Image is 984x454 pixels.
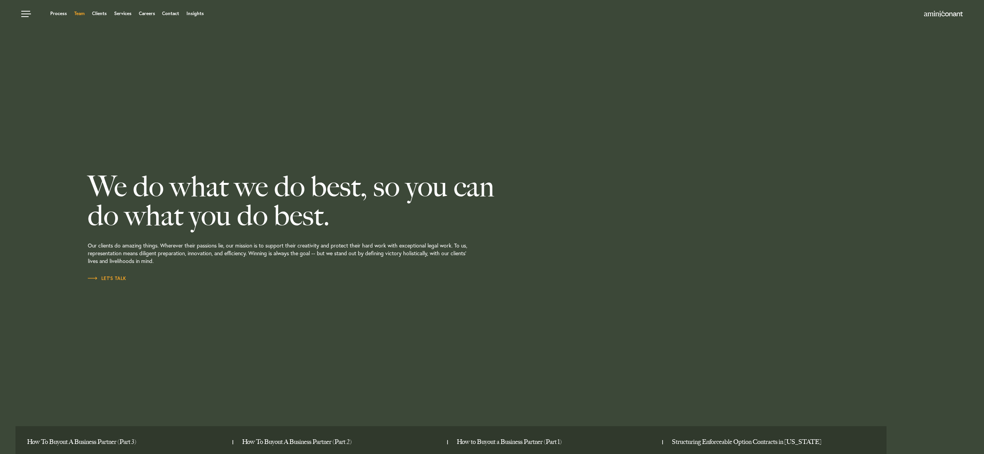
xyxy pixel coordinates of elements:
[50,11,67,16] a: Process
[74,11,85,16] a: Team
[88,275,126,282] a: Let’s Talk
[186,11,204,16] a: Insights
[457,438,656,446] a: How to Buyout a Business Partner (Part 1)
[114,11,132,16] a: Services
[162,11,179,16] a: Contact
[27,438,227,446] a: How To Buyout A Business Partner (Part 3)
[88,230,568,275] p: Our clients do amazing things. Wherever their passions lie, our mission is to support their creat...
[672,438,871,446] a: Structuring Enforceable Option Contracts in Texas
[88,172,568,230] h2: We do what we do best, so you can do what you do best.
[88,276,126,281] span: Let’s Talk
[242,438,442,446] a: How To Buyout A Business Partner (Part 2)
[924,11,963,17] img: Amini & Conant
[139,11,155,16] a: Careers
[92,11,107,16] a: Clients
